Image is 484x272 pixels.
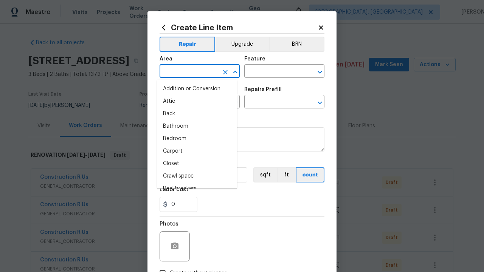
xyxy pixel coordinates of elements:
h5: Area [160,56,172,62]
button: sqft [253,167,277,182]
h5: Repairs Prefill [244,87,282,92]
li: Bedroom [157,133,237,145]
button: BRN [269,37,324,52]
button: Open [315,67,325,77]
h2: Create Line Item [160,23,318,32]
li: Closet [157,158,237,170]
li: Back [157,108,237,120]
li: Bathroom [157,120,237,133]
li: Carport [157,145,237,158]
li: Deal breakers [157,182,237,195]
li: Crawl space [157,170,237,182]
li: Attic [157,95,237,108]
h5: Photos [160,221,178,227]
button: count [296,167,324,182]
button: Close [230,67,240,77]
button: Open [315,97,325,108]
button: Clear [220,67,231,77]
button: Upgrade [215,37,269,52]
button: Repair [160,37,215,52]
li: Addition or Conversion [157,83,237,95]
button: ft [277,167,296,182]
h5: Feature [244,56,265,62]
